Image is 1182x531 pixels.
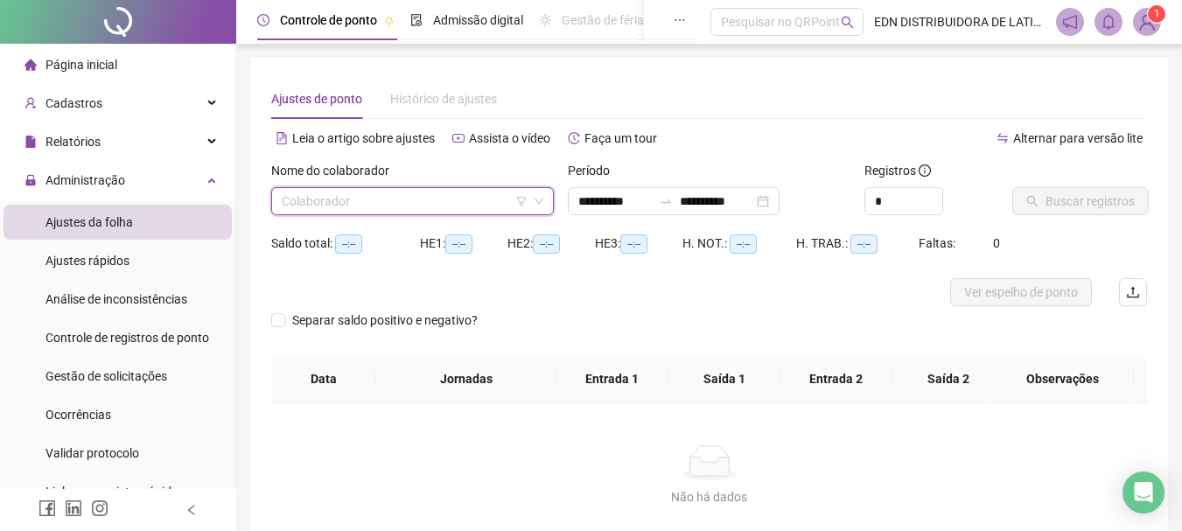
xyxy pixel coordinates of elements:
[45,446,139,460] span: Validar protocolo
[45,96,102,110] span: Cadastros
[682,234,796,254] div: H. NOT.:
[584,131,657,145] span: Faça um tour
[257,14,269,26] span: clock-circle
[874,12,1046,31] span: EDN DISTRIBUIDORA DE LATICINIOS E TRANSPORTADORA LTDA
[997,132,1009,144] span: swap
[892,355,1004,403] th: Saída 2
[730,234,757,254] span: --:--
[292,487,1126,507] div: Não há dados
[452,132,465,144] span: youtube
[1126,285,1140,299] span: upload
[534,196,544,206] span: down
[841,16,854,29] span: search
[384,16,395,26] span: pushpin
[539,14,551,26] span: sun
[24,136,37,148] span: file
[45,135,101,149] span: Relatórios
[280,13,377,27] span: Controle de ponto
[390,92,497,106] span: Histórico de ajustes
[45,58,117,72] span: Página inicial
[562,13,650,27] span: Gestão de férias
[919,164,931,177] span: info-circle
[1013,131,1143,145] span: Alternar para versão lite
[595,234,682,254] div: HE 3:
[24,97,37,109] span: user-add
[556,355,668,403] th: Entrada 1
[1101,14,1116,30] span: bell
[24,174,37,186] span: lock
[271,161,401,180] label: Nome do colaborador
[65,500,82,517] span: linkedin
[668,355,780,403] th: Saída 1
[1134,9,1160,35] img: 86429
[91,500,108,517] span: instagram
[469,131,550,145] span: Assista o vídeo
[45,331,209,345] span: Controle de registros de ponto
[271,92,362,106] span: Ajustes de ponto
[38,500,56,517] span: facebook
[796,234,919,254] div: H. TRAB.:
[993,236,1000,250] span: 0
[991,355,1134,403] th: Observações
[1123,472,1165,514] div: Open Intercom Messenger
[568,132,580,144] span: history
[620,234,647,254] span: --:--
[1148,5,1165,23] sup: Atualize o seu contato no menu Meus Dados
[45,408,111,422] span: Ocorrências
[516,196,527,206] span: filter
[45,254,129,268] span: Ajustes rápidos
[1062,14,1078,30] span: notification
[568,161,621,180] label: Período
[45,173,125,187] span: Administração
[659,194,673,208] span: to
[864,161,931,180] span: Registros
[410,14,423,26] span: file-done
[674,14,686,26] span: ellipsis
[24,59,37,71] span: home
[850,234,878,254] span: --:--
[1012,187,1149,215] button: Buscar registros
[45,292,187,306] span: Análise de inconsistências
[659,194,673,208] span: swap-right
[185,504,198,516] span: left
[292,131,435,145] span: Leia o artigo sobre ajustes
[919,236,958,250] span: Faltas:
[780,355,892,403] th: Entrada 2
[1154,8,1160,20] span: 1
[45,485,178,499] span: Link para registro rápido
[45,369,167,383] span: Gestão de solicitações
[1005,369,1120,388] span: Observações
[276,132,288,144] span: file-text
[433,13,523,27] span: Admissão digital
[950,278,1092,306] button: Ver espelho de ponto
[45,215,133,229] span: Ajustes da folha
